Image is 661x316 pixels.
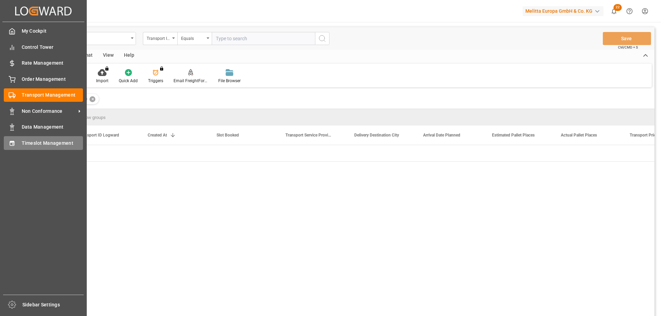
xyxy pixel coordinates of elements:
[174,78,208,84] div: Email FreightForwarders
[523,4,606,18] button: Melitta Europa GmbH & Co. KG
[4,136,83,150] a: Timeslot Management
[354,133,399,138] span: Delivery Destination City
[285,133,332,138] span: Transport Service Provider
[119,78,138,84] div: Quick Add
[4,24,83,38] a: My Cockpit
[22,28,83,35] span: My Cockpit
[622,3,637,19] button: Help Center
[98,50,119,62] div: View
[148,133,167,138] span: Created At
[603,32,651,45] button: Save
[22,76,83,83] span: Order Management
[119,50,139,62] div: Help
[22,123,83,131] span: Data Management
[4,120,83,134] a: Data Management
[181,34,204,42] div: Equals
[79,133,119,138] span: Transport ID Logward
[22,108,76,115] span: Non Conformance
[423,133,460,138] span: Arrival Date Planned
[4,88,83,102] a: Transport Management
[4,72,83,86] a: Order Management
[4,40,83,54] a: Control Tower
[212,32,315,45] input: Type to search
[22,140,83,147] span: Timeslot Management
[147,34,170,42] div: Transport ID Logward
[218,78,241,84] div: File Browser
[618,45,638,50] span: Ctrl/CMD + S
[90,96,95,102] div: ✕
[177,32,212,45] button: open menu
[22,44,83,51] span: Control Tower
[523,6,604,16] div: Melitta Europa GmbH & Co. KG
[4,56,83,70] a: Rate Management
[217,133,239,138] span: Slot Booked
[143,32,177,45] button: open menu
[492,133,535,138] span: Estimated Pallet Places
[22,301,84,308] span: Sidebar Settings
[22,91,83,99] span: Transport Management
[22,59,83,67] span: Rate Management
[561,133,597,138] span: Actual Pallet Places
[315,32,329,45] button: search button
[613,4,622,11] span: 22
[606,3,622,19] button: show 22 new notifications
